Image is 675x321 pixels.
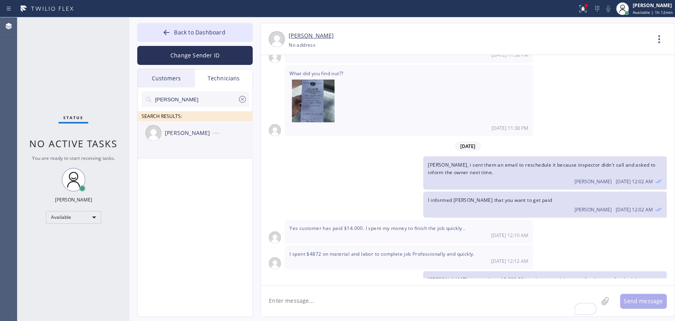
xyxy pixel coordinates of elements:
span: [DATE] 11:38 PM [491,51,528,58]
img: user.png [269,51,281,63]
div: [PERSON_NAME] [55,196,92,203]
span: [DATE] 12:12 AM [491,258,528,264]
span: [DATE] 12:02 AM [616,206,653,213]
span: [DATE] 11:38 PM [491,125,528,131]
span: Yes customer has paid $14.000. I spent my money to finish the job quickly . [289,225,465,232]
div: --:-- [212,128,253,137]
span: Back to Dashboard [174,28,225,36]
img: user.png [146,125,161,141]
div: No address [289,40,316,49]
button: Back to Dashboard [137,23,253,42]
div: 09/23/2025 9:02 AM [423,156,666,190]
div: Customers [138,69,195,87]
span: [PERSON_NAME] [575,178,612,185]
span: [PERSON_NAME] [575,206,612,213]
img: user.png [269,31,285,47]
span: [DATE] 12:10 AM [491,232,528,239]
img: user.png [269,232,281,243]
div: Technicians [195,69,252,87]
input: Search [154,91,238,107]
span: [PERSON_NAME], i sent them an email to reschedule it because inspector didn't call and asked to i... [428,161,655,176]
span: I informed [PERSON_NAME] that you want to get paid [428,197,552,203]
span: [DATE] [455,141,481,151]
span: [DATE] 12:02 AM [616,178,653,185]
button: Change Sender ID [137,46,253,65]
span: Status [63,115,83,120]
div: [PERSON_NAME] [633,2,673,9]
span: You are ready to start receiving tasks. [32,155,115,161]
div: [PERSON_NAME] [165,129,212,138]
img: ME227a5a208c0c84b07da4dd3ceccfa9a4 [292,80,335,127]
div: Available [46,211,101,224]
div: 09/23/2025 9:38 AM [285,65,533,136]
span: [PERSON_NAME] can send you $3,000.00 in advance and the rest after he pays for the job [428,276,638,283]
div: 09/23/2025 9:02 AM [423,192,666,217]
div: 09/23/2025 9:12 AM [423,271,666,297]
button: Send message [620,294,667,309]
img: user.png [269,257,281,269]
img: user.png [269,124,281,136]
a: [PERSON_NAME] [289,31,334,40]
button: Mute [603,3,614,14]
textarea: To enrich screen reader interactions, please activate Accessibility in Grammarly extension settings [261,286,598,316]
span: I spent $4872 on material and labor to complete job Professionally and quickly. [289,251,475,257]
span: No active tasks [29,137,117,150]
span: Available | 1h 12min [633,9,673,15]
div: 09/23/2025 9:12 AM [285,245,533,269]
div: 09/23/2025 9:10 AM [285,220,533,243]
span: SEARCH RESULTS: [142,113,182,120]
span: What did you find out?? [289,70,528,125]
